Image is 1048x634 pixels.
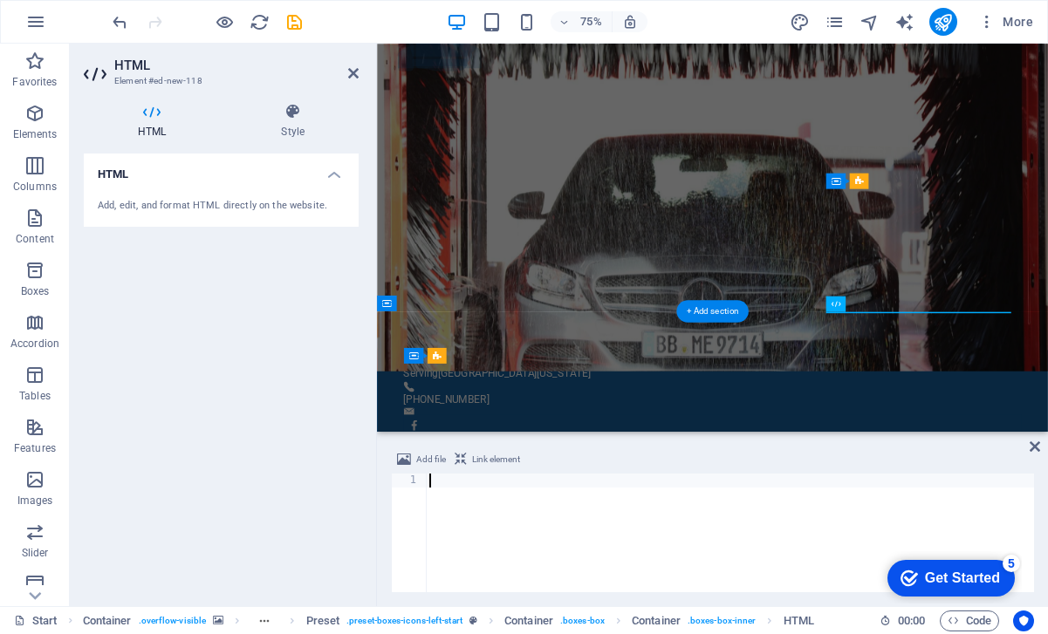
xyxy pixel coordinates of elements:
span: Click to select. Double-click to edit [504,610,553,631]
div: Add, edit, and format HTML directly on the website. [98,199,345,214]
div: + Add section [676,300,749,323]
i: Design (Ctrl+Alt+Y) [790,12,810,32]
i: This element is a customizable preset [469,616,477,625]
button: 75% [551,11,613,32]
p: Accordion [10,337,59,351]
i: Navigator [860,12,880,32]
i: This element contains a background [213,616,223,625]
i: Reload page [250,12,270,32]
i: Save (Ctrl+S) [284,12,305,32]
h3: Element #ed-new-118 [114,73,324,89]
p: Images [17,494,53,508]
h4: Style [227,103,359,140]
span: . boxes-box-inner [688,610,757,631]
div: Get Started [51,19,127,35]
p: Elements [13,127,58,141]
span: . overflow-visible [139,610,207,631]
p: Boxes [21,284,50,298]
h4: HTML [84,153,359,185]
button: Code [940,610,999,631]
i: Pages (Ctrl+Alt+S) [825,12,845,32]
p: Tables [19,389,51,403]
button: undo [109,11,130,32]
button: navigator [860,11,880,32]
button: save [284,11,305,32]
span: . boxes-box [560,610,605,631]
div: 5 [129,3,147,21]
button: pages [825,11,846,32]
span: Click to select. Double-click to edit [83,610,132,631]
button: design [790,11,811,32]
p: Favorites [12,75,57,89]
span: : [910,614,913,627]
i: AI Writer [894,12,914,32]
h4: HTML [84,103,227,140]
div: Get Started 5 items remaining, 0% complete [14,9,141,45]
a: Click to cancel selection. Double-click to open Pages [14,610,58,631]
button: More [971,8,1040,36]
span: 00 00 [898,610,925,631]
span: Link element [472,449,520,470]
i: Publish [933,12,953,32]
h6: 75% [577,11,605,32]
button: publish [929,8,957,36]
span: More [978,13,1033,31]
button: Link element [452,449,523,470]
p: Columns [13,180,57,194]
span: Click to select. Double-click to edit [632,610,681,631]
h6: Session time [880,610,926,631]
span: Click to select. Double-click to edit [306,610,340,631]
h2: HTML [114,58,359,73]
p: Slider [22,546,49,560]
span: Click to select. Double-click to edit [784,610,814,631]
p: Content [16,232,54,246]
nav: breadcrumb [83,610,814,631]
button: Add file [394,449,449,470]
span: . preset-boxes-icons-left-start [346,610,462,631]
p: Features [14,441,56,455]
button: Click here to leave preview mode and continue editing [214,11,235,32]
i: On resize automatically adjust zoom level to fit chosen device. [622,14,638,30]
div: 1 [392,474,428,487]
span: Code [948,610,991,631]
button: Usercentrics [1013,610,1034,631]
i: Undo: Add element (Ctrl+Z) [110,12,130,32]
button: reload [249,11,270,32]
button: text_generator [894,11,915,32]
span: Add file [416,449,446,470]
